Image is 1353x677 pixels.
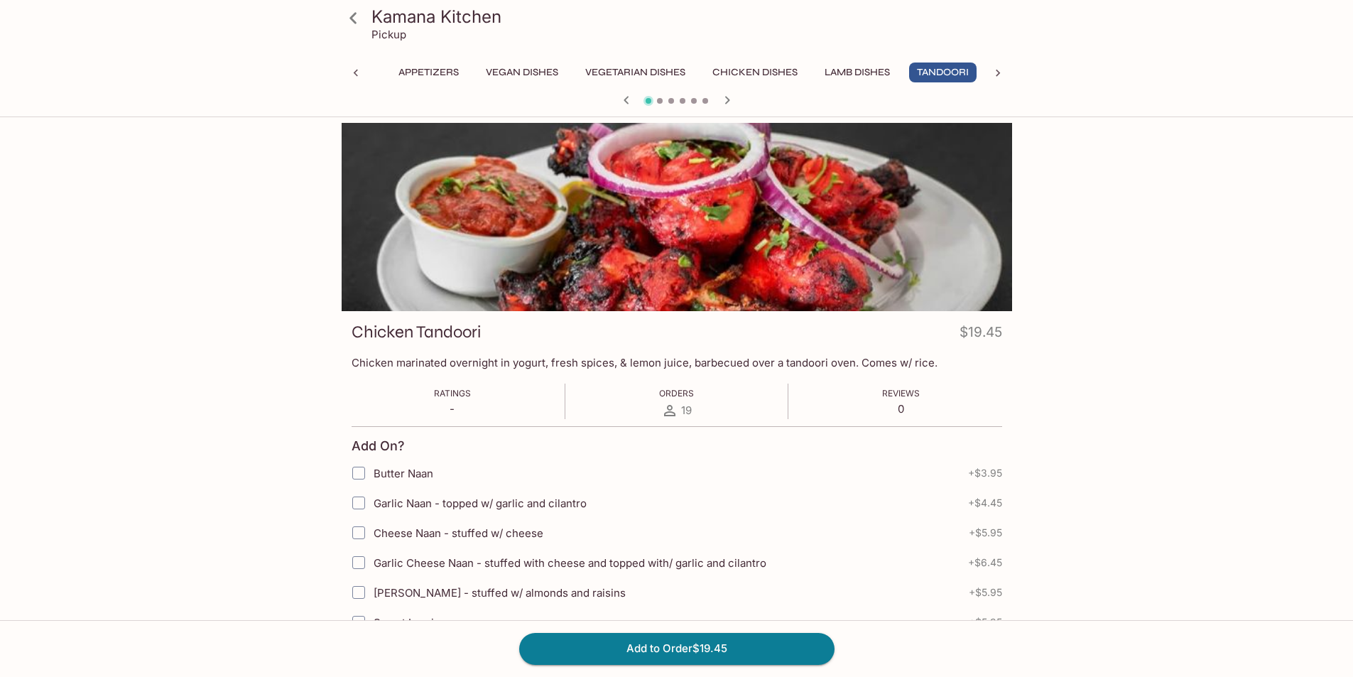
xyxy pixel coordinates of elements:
button: Lamb Dishes [817,63,898,82]
button: Chicken Dishes [705,63,805,82]
h3: Chicken Tandoori [352,321,481,343]
button: Vegan Dishes [478,63,566,82]
span: + $5.95 [969,587,1002,598]
span: + $5.95 [969,527,1002,538]
span: Reviews [882,388,920,399]
span: + $3.95 [968,467,1002,479]
button: Add to Order$19.45 [519,633,835,664]
div: Chicken Tandoori [342,123,1012,311]
p: Chicken marinated overnight in yogurt, fresh spices, & lemon juice, barbecued over a tandoori ove... [352,356,1002,369]
span: Orders [659,388,694,399]
p: - [434,402,471,416]
h3: Kamana Kitchen [371,6,1006,28]
h4: $19.45 [960,321,1002,349]
h4: Add On? [352,438,405,454]
p: 0 [882,402,920,416]
button: Vegetarian Dishes [577,63,693,82]
button: Tandoori [909,63,977,82]
span: Garlic Cheese Naan - stuffed with cheese and topped with/ garlic and cilantro [374,556,766,570]
button: Appetizers [391,63,467,82]
span: + $5.95 [969,617,1002,628]
span: + $6.45 [968,557,1002,568]
span: + $4.45 [968,497,1002,509]
span: Butter Naan [374,467,433,480]
span: [PERSON_NAME] - stuffed w/ almonds and raisins [374,586,626,600]
p: Pickup [371,28,406,41]
span: Ratings [434,388,471,399]
span: 19 [681,404,692,417]
span: Cheese Naan - stuffed w/ cheese [374,526,543,540]
span: Garlic Naan - topped w/ garlic and cilantro [374,497,587,510]
span: Sweet Lassi [374,616,434,629]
